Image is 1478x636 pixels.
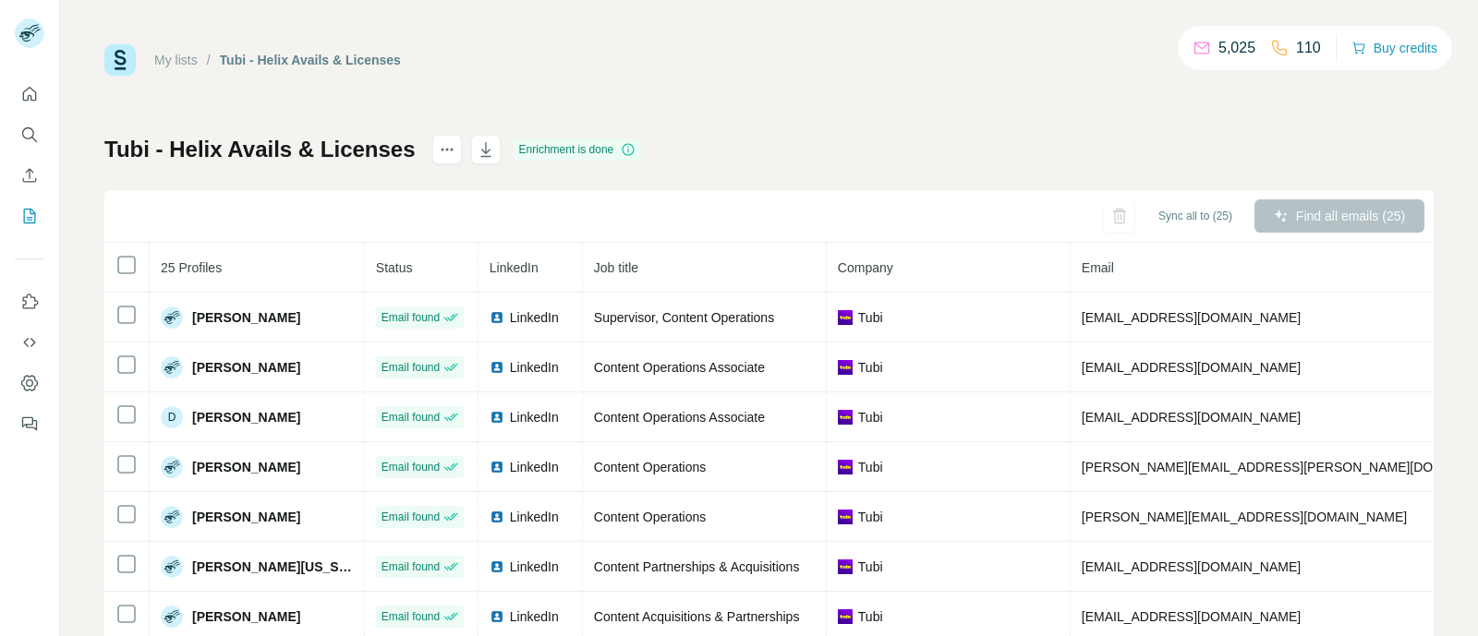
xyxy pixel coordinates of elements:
[192,458,300,476] span: [PERSON_NAME]
[161,356,183,378] img: Avatar
[490,260,539,275] span: LinkedIn
[858,358,883,377] span: Tubi
[838,260,893,275] span: Company
[490,360,504,375] img: LinkedIn logo
[161,406,183,428] div: D
[490,460,504,474] img: LinkedIn logo
[1082,410,1301,425] span: [EMAIL_ADDRESS][DOMAIN_NAME]
[858,308,883,327] span: Tubi
[858,408,883,426] span: Tubi
[192,508,300,526] span: [PERSON_NAME]
[1082,310,1301,325] span: [EMAIL_ADDRESS][DOMAIN_NAME]
[838,360,853,375] img: company-logo
[838,510,853,524] img: company-logo
[15,366,44,400] button: Dashboard
[594,360,765,375] span: Content Operations Associate
[838,609,853,624] img: company-logo
[15,407,44,440] button: Feedback
[1082,609,1301,624] span: [EMAIL_ADDRESS][DOMAIN_NAME]
[490,310,504,325] img: LinkedIn logo
[858,558,883,576] span: Tubi
[1082,360,1301,375] span: [EMAIL_ADDRESS][DOMAIN_NAME]
[382,459,440,475] span: Email found
[1082,260,1114,275] span: Email
[161,606,183,628] img: Avatar
[594,510,706,524] span: Content Operations
[594,310,774,325] span: Supervisor, Content Operations
[15,159,44,192] button: Enrich CSV
[154,53,198,67] a: My lists
[15,78,44,111] button: Quick start
[490,559,504,574] img: LinkedIn logo
[1082,510,1407,524] span: [PERSON_NAME][EMAIL_ADDRESS][DOMAIN_NAME]
[838,460,853,474] img: company-logo
[838,410,853,425] img: company-logo
[1296,37,1321,59] p: 110
[838,310,853,325] img: company-logo
[192,408,300,426] span: [PERSON_NAME]
[161,456,183,478] img: Avatar
[192,607,300,626] span: [PERSON_NAME]
[594,260,638,275] span: Job title
[838,559,853,574] img: company-logo
[382,509,440,525] span: Email found
[1145,202,1245,230] button: Sync all to (25)
[510,408,559,426] span: LinkedIn
[376,260,413,275] span: Status
[594,559,800,574] span: Content Partnerships & Acquisitions
[594,609,800,624] span: Content Acquisitions & Partnerships
[510,607,559,626] span: LinkedIn
[192,358,300,377] span: [PERSON_NAME]
[382,558,440,575] span: Email found
[15,285,44,318] button: Use Surfe on LinkedIn
[510,358,559,377] span: LinkedIn
[510,308,559,327] span: LinkedIn
[192,308,300,327] span: [PERSON_NAME]
[192,558,353,576] span: [PERSON_NAME][US_STATE]
[432,135,462,164] button: actions
[161,260,222,275] span: 25 Profiles
[1082,559,1301,574] span: [EMAIL_ADDRESS][DOMAIN_NAME]
[382,409,440,426] span: Email found
[858,508,883,526] span: Tubi
[104,44,136,76] img: Surfe Logo
[1158,208,1232,224] span: Sync all to (25)
[382,608,440,625] span: Email found
[1351,35,1437,61] button: Buy credits
[15,118,44,151] button: Search
[490,410,504,425] img: LinkedIn logo
[510,508,559,526] span: LinkedIn
[382,309,440,326] span: Email found
[161,556,183,578] img: Avatar
[490,510,504,524] img: LinkedIn logo
[15,199,44,233] button: My lists
[104,135,416,164] h1: Tubi - Helix Avails & Licenses
[858,607,883,626] span: Tubi
[161,306,183,329] img: Avatar
[510,558,559,576] span: LinkedIn
[510,458,559,476] span: LinkedIn
[514,138,642,161] div: Enrichment is done
[858,458,883,476] span: Tubi
[490,609,504,624] img: LinkedIn logo
[594,410,765,425] span: Content Operations Associate
[15,326,44,359] button: Use Surfe API
[594,460,706,474] span: Content Operations
[382,359,440,376] span: Email found
[161,506,183,528] img: Avatar
[207,51,211,69] li: /
[220,51,401,69] div: Tubi - Helix Avails & Licenses
[1218,37,1255,59] p: 5,025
